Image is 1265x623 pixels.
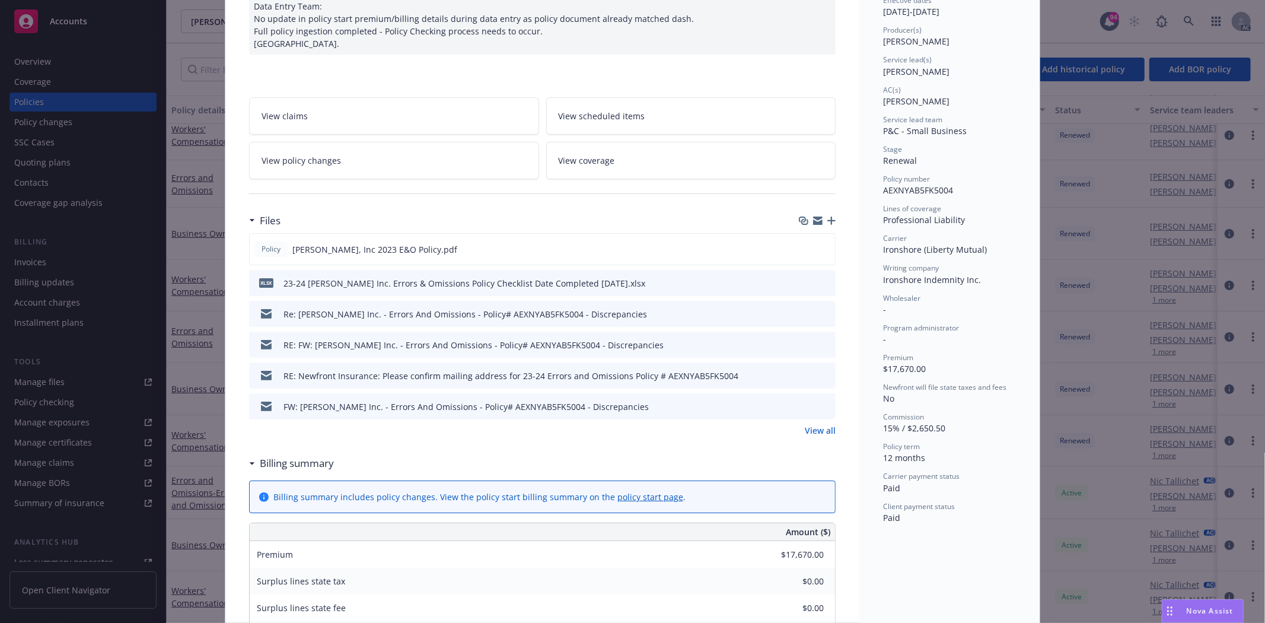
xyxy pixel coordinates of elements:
[883,96,949,107] span: [PERSON_NAME]
[883,233,907,243] span: Carrier
[883,323,959,333] span: Program administrator
[883,422,945,434] span: 15% / $2,650.50
[883,293,920,303] span: Wholesaler
[801,243,810,256] button: download file
[249,213,281,228] div: Files
[883,85,901,95] span: AC(s)
[259,244,283,255] span: Policy
[249,456,334,471] div: Billing summary
[883,363,926,374] span: $17,670.00
[883,393,894,404] span: No
[883,115,942,125] span: Service lead team
[883,352,913,363] span: Premium
[883,155,917,166] span: Renewal
[883,452,925,463] span: 12 months
[260,213,281,228] h3: Files
[249,97,539,135] a: View claims
[883,185,953,196] span: AEXNYAB5FK5004
[786,526,830,538] span: Amount ($)
[801,277,811,290] button: download file
[257,549,293,560] span: Premium
[883,412,924,422] span: Commission
[883,174,930,184] span: Policy number
[820,401,831,413] button: preview file
[559,154,615,167] span: View coverage
[883,333,886,345] span: -
[1162,599,1244,623] button: Nova Assist
[883,125,967,136] span: P&C - Small Business
[559,110,645,122] span: View scheduled items
[801,370,811,382] button: download file
[883,55,932,65] span: Service lead(s)
[820,277,831,290] button: preview file
[801,339,811,351] button: download file
[883,25,922,35] span: Producer(s)
[801,308,811,320] button: download file
[820,370,831,382] button: preview file
[283,370,738,382] div: RE: Newfront Insurance: Please confirm mailing address for 23-24 Errors and Omissions Policy # AE...
[273,491,686,503] div: Billing summary includes policy changes. View the policy start billing summary on the .
[883,263,939,273] span: Writing company
[283,339,664,351] div: RE: FW: [PERSON_NAME] Inc. - Errors And Omissions - Policy# AEXNYAB5FK5004 - Discrepancies
[257,602,346,614] span: Surplus lines state fee
[820,339,831,351] button: preview file
[820,243,830,256] button: preview file
[883,204,941,214] span: Lines of coverage
[283,308,647,320] div: Re: [PERSON_NAME] Inc. - Errors And Omissions - Policy# AEXNYAB5FK5004 - Discrepancies
[883,512,900,523] span: Paid
[257,576,345,587] span: Surplus lines state tax
[820,308,831,320] button: preview file
[883,482,900,494] span: Paid
[883,304,886,315] span: -
[754,546,831,564] input: 0.00
[1187,606,1234,616] span: Nova Assist
[546,97,836,135] a: View scheduled items
[883,501,955,511] span: Client payment status
[262,110,308,122] span: View claims
[883,274,981,285] span: Ironshore Indemnity Inc.
[883,441,920,452] span: Policy term
[249,142,539,179] a: View policy changes
[883,66,949,77] span: [PERSON_NAME]
[883,244,987,255] span: Ironshore (Liberty Mutual)
[801,401,811,413] button: download file
[805,424,836,437] a: View all
[262,154,341,167] span: View policy changes
[883,471,960,481] span: Carrier payment status
[883,214,965,225] span: Professional Liability
[546,142,836,179] a: View coverage
[883,382,1006,392] span: Newfront will file state taxes and fees
[883,36,949,47] span: [PERSON_NAME]
[259,278,273,287] span: xlsx
[1162,600,1177,622] div: Drag to move
[292,243,457,256] span: [PERSON_NAME], Inc 2023 E&O Policy.pdf
[260,456,334,471] h3: Billing summary
[617,491,683,503] a: policy start page
[754,599,831,617] input: 0.00
[883,144,902,154] span: Stage
[283,277,645,290] div: 23-24 [PERSON_NAME] Inc. Errors & Omissions Policy Checklist Date Completed [DATE].xlsx
[754,573,831,590] input: 0.00
[283,401,649,413] div: FW: [PERSON_NAME] Inc. - Errors And Omissions - Policy# AEXNYAB5FK5004 - Discrepancies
